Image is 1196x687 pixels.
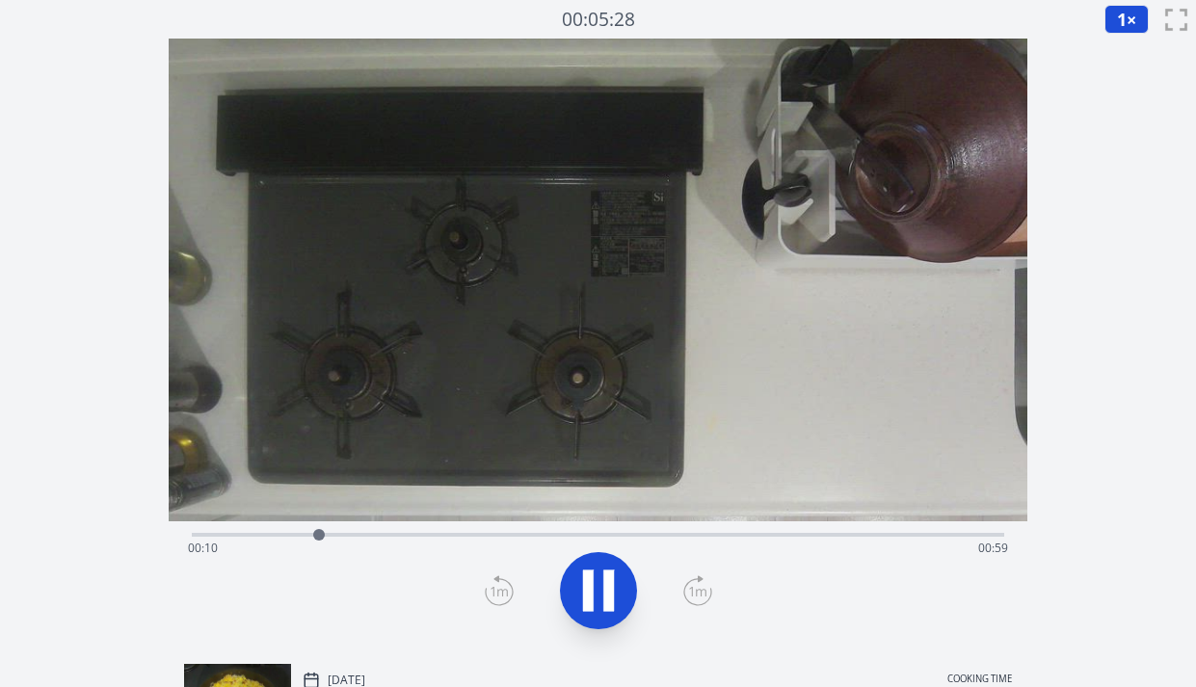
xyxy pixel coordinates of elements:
[188,540,218,556] span: 00:10
[1117,8,1127,31] span: 1
[1104,5,1149,34] button: 1×
[978,540,1008,556] span: 00:59
[562,6,635,34] a: 00:05:28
